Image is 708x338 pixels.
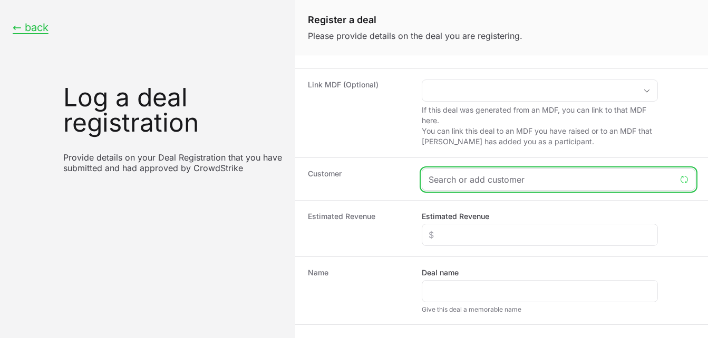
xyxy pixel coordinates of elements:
p: Provide details on your Deal Registration that you have submitted and had approved by CrowdStrike [63,152,283,173]
input: $ [429,228,651,241]
label: Estimated Revenue [422,211,489,222]
p: If this deal was generated from an MDF, you can link to that MDF here. You can link this deal to ... [422,105,658,147]
h1: Register a deal [308,13,695,27]
input: Search or add customer [429,173,676,186]
dt: Customer [308,168,409,190]
label: Deal name [422,267,459,278]
div: Give this deal a memorable name [422,305,658,314]
p: Please provide details on the deal you are registering. [308,29,695,42]
dt: Estimated Revenue [308,211,409,246]
dt: Name [308,267,409,314]
h1: Log a deal registration [63,85,283,135]
div: Open [636,80,657,101]
button: ← back [13,21,49,34]
dt: Link MDF (Optional) [308,79,409,147]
